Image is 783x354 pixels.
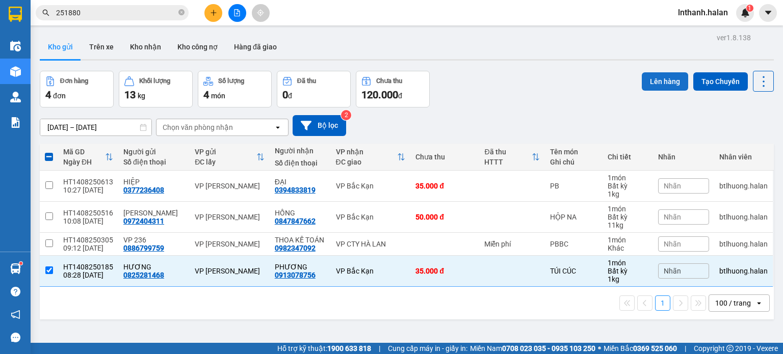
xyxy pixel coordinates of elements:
div: HT1408250613 [63,178,113,186]
span: món [211,92,225,100]
span: | [685,343,686,354]
svg: open [755,299,763,307]
strong: 0369 525 060 [633,344,677,352]
div: 50.000 đ [415,213,474,221]
button: Đã thu0đ [277,71,351,107]
div: Đơn hàng [60,77,88,85]
div: VP 236 [123,236,185,244]
span: close-circle [178,9,185,15]
span: đ [288,92,292,100]
div: 1 món [608,236,647,244]
img: logo-vxr [9,7,22,22]
span: Miền Bắc [604,343,677,354]
div: 10:08 [DATE] [63,217,113,225]
sup: 1 [19,262,22,265]
div: TÚI CÚC [550,267,598,275]
div: PHƯƠNG [275,263,326,271]
button: 1 [655,295,670,311]
span: Hỗ trợ kỹ thuật: [277,343,371,354]
input: Tìm tên, số ĐT hoặc mã đơn [56,7,176,18]
button: Khối lượng13kg [119,71,193,107]
div: Chi tiết [608,153,647,161]
button: Hàng đã giao [226,35,285,59]
div: PBBC [550,240,598,248]
div: HIỆP [123,178,185,186]
div: Bất kỳ [608,182,647,190]
div: 08:28 [DATE] [63,271,113,279]
button: Đơn hàng4đơn [40,71,114,107]
div: Đã thu [484,148,531,156]
span: close-circle [178,8,185,18]
div: Số điện thoại [123,158,185,166]
div: VP Bắc Kạn [336,182,406,190]
div: Bất kỳ [608,213,647,221]
div: Người gửi [123,148,185,156]
div: Nhân viên [719,153,768,161]
span: ⚪️ [598,346,601,350]
span: | [379,343,380,354]
span: đơn [53,92,66,100]
img: warehouse-icon [10,263,21,274]
div: 0982347092 [275,244,316,252]
div: 0972404311 [123,217,164,225]
div: Miễn phí [484,240,539,248]
span: đ [398,92,402,100]
div: btlhuong.halan [719,267,768,275]
span: copyright [726,345,734,352]
div: 0913078756 [275,271,316,279]
div: VP Bắc Kạn [336,213,406,221]
th: Toggle SortBy [58,144,118,171]
span: question-circle [11,287,20,296]
div: Bất kỳ [608,267,647,275]
strong: 0708 023 035 - 0935 103 250 [502,344,595,352]
div: Số lượng [218,77,244,85]
span: Nhãn [664,240,681,248]
span: plus [210,9,217,16]
th: Toggle SortBy [331,144,411,171]
th: Toggle SortBy [479,144,544,171]
button: Trên xe [81,35,122,59]
div: Người nhận [275,147,326,155]
div: VP CTY HÀ LAN [336,240,406,248]
div: 35.000 đ [415,182,474,190]
img: icon-new-feature [741,8,750,17]
span: 4 [203,89,209,101]
span: search [42,9,49,16]
div: Ghi chú [550,158,598,166]
button: Kho gửi [40,35,81,59]
button: file-add [228,4,246,22]
sup: 1 [746,5,753,12]
div: VP [PERSON_NAME] [195,240,265,248]
img: warehouse-icon [10,66,21,77]
th: Toggle SortBy [190,144,270,171]
div: ĐC lấy [195,158,256,166]
div: Khác [608,244,647,252]
div: 100 / trang [715,298,751,308]
button: Số lượng4món [198,71,272,107]
div: PB [550,182,598,190]
div: Chọn văn phòng nhận [163,122,233,132]
span: 1 [748,5,751,12]
button: Tạo Chuyến [693,72,748,91]
div: Ngày ĐH [63,158,105,166]
div: Nhãn [658,153,709,161]
div: HT1408250516 [63,209,113,217]
span: Nhãn [664,213,681,221]
div: 10:27 [DATE] [63,186,113,194]
div: 0377236408 [123,186,164,194]
div: ver 1.8.138 [717,32,751,43]
div: VP [PERSON_NAME] [195,267,265,275]
div: Tên món [550,148,598,156]
div: 0886799759 [123,244,164,252]
input: Select a date range. [40,119,151,135]
div: 1 món [608,174,647,182]
div: 0825281468 [123,271,164,279]
div: VP [PERSON_NAME] [195,213,265,221]
div: 35.000 đ [415,267,474,275]
div: 1 kg [608,190,647,198]
button: Kho nhận [122,35,169,59]
span: 13 [124,89,136,101]
span: notification [11,310,20,319]
div: btlhuong.halan [719,182,768,190]
div: 1 món [608,205,647,213]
